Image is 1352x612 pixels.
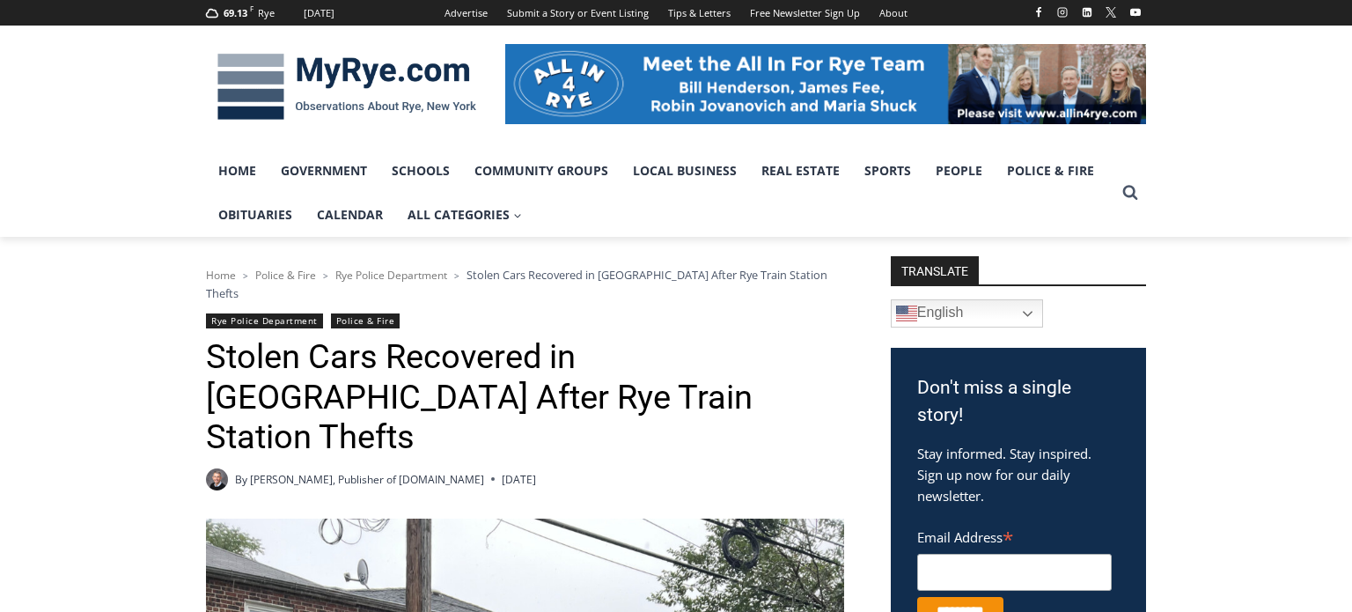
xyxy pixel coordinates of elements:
a: [PERSON_NAME], Publisher of [DOMAIN_NAME] [250,472,484,487]
a: Schools [379,149,462,193]
a: Home [206,149,268,193]
a: X [1100,2,1121,23]
time: [DATE] [502,471,536,488]
a: Rye Police Department [335,268,447,283]
a: Real Estate [749,149,852,193]
span: 69.13 [224,6,247,19]
h1: Stolen Cars Recovered in [GEOGRAPHIC_DATA] After Rye Train Station Thefts [206,337,844,458]
span: F [250,4,253,13]
div: Rye [258,5,275,21]
span: All Categories [408,205,522,225]
a: Police & Fire [255,268,316,283]
span: > [323,269,328,282]
a: All Categories [395,193,534,237]
span: By [235,471,247,488]
div: [DATE] [304,5,334,21]
nav: Breadcrumbs [206,266,844,302]
img: en [896,303,917,324]
a: Community Groups [462,149,621,193]
img: MyRye.com [206,41,488,133]
a: Rye Police Department [206,313,323,328]
a: Police & Fire [995,149,1106,193]
a: Home [206,268,236,283]
a: Sports [852,149,923,193]
img: All in for Rye [505,44,1146,123]
a: Obituaries [206,193,305,237]
a: Facebook [1028,2,1049,23]
label: Email Address [917,520,1112,551]
a: Police & Fire [331,313,400,328]
span: Stolen Cars Recovered in [GEOGRAPHIC_DATA] After Rye Train Station Thefts [206,267,827,300]
a: Author image [206,468,228,490]
a: Local Business [621,149,749,193]
a: Government [268,149,379,193]
h3: Don't miss a single story! [917,374,1120,430]
a: English [891,299,1043,328]
span: > [454,269,459,282]
p: Stay informed. Stay inspired. Sign up now for our daily newsletter. [917,443,1120,506]
nav: Primary Navigation [206,149,1114,238]
a: YouTube [1125,2,1146,23]
strong: TRANSLATE [891,256,979,284]
span: > [243,269,248,282]
a: Calendar [305,193,395,237]
a: Linkedin [1076,2,1098,23]
a: People [923,149,995,193]
button: View Search Form [1114,177,1146,209]
a: Instagram [1052,2,1073,23]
